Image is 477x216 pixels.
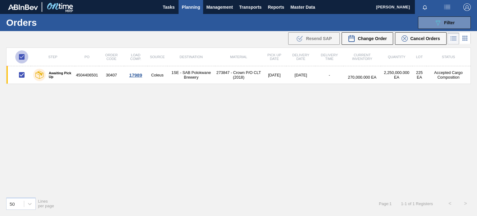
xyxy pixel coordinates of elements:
[416,55,423,59] span: Lot
[426,66,471,84] td: Accepted Cargo Composition
[412,66,426,84] td: 225 EA
[459,33,471,44] div: Card Vision
[150,55,165,59] span: Source
[130,53,141,61] span: Load Comp.
[267,53,281,61] span: Pick up Date
[447,33,459,44] div: List Vision
[444,20,455,25] span: Filter
[162,3,175,11] span: Tasks
[6,19,95,26] h1: Orders
[442,55,455,59] span: Status
[148,66,167,84] td: Coleus
[46,71,72,79] label: Awaiting Pick Up
[179,55,202,59] span: Destination
[415,3,435,11] button: Notifications
[125,72,147,78] div: 17989
[38,199,54,208] span: Lines per page
[352,53,372,61] span: Current inventory
[10,201,15,206] div: 50
[239,3,261,11] span: Transports
[388,55,406,59] span: Quantity
[99,66,124,84] td: 30407
[206,3,233,11] span: Management
[7,66,471,84] a: Awaiting Pick Up450440650130407Coleus1SE - SAB Polokwane Brewery273847 - Crown P/O CLT (2018)[DAT...
[167,66,215,84] td: 1SE - SAB Polokwane Brewery
[410,36,440,41] span: Cancel Orders
[8,4,38,10] img: TNhmsLtSVTkK8tSr43FrP2fwEKptu5GPRR3wAAAABJRU5ErkJggg==
[290,3,315,11] span: Master Data
[230,55,247,59] span: Material
[84,55,89,59] span: PO
[268,3,284,11] span: Reports
[442,196,458,211] button: <
[306,36,332,41] span: Resend SAP
[286,66,315,84] td: [DATE]
[358,36,387,41] span: Change Order
[458,196,473,211] button: >
[315,66,343,84] td: -
[215,66,262,84] td: 273847 - Crown P/O CLT (2018)
[443,3,451,11] img: userActions
[75,66,99,84] td: 4504406501
[182,3,200,11] span: Planning
[418,16,471,29] button: Filter
[395,32,447,45] div: Cancel Orders in Bulk
[348,75,376,80] span: 270,000.000 EA
[381,66,412,84] td: 2,250,000.000 EA
[321,53,338,61] span: Delivery Time
[379,201,392,206] span: Page : 1
[342,32,393,45] button: Change Order
[262,66,286,84] td: [DATE]
[395,32,447,45] button: Cancel Orders
[288,32,340,45] div: Resend SAP
[105,53,118,61] span: Order Code
[401,201,433,206] span: 1 - 1 of 1 Registers
[463,3,471,11] img: Logout
[292,53,309,61] span: Delivery Date
[48,55,57,59] span: Step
